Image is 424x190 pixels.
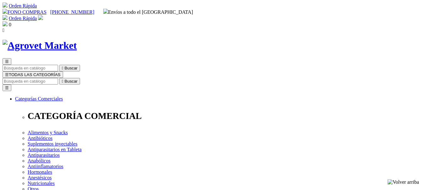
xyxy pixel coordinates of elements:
[28,152,60,158] a: Antiparasitarios
[28,136,52,141] a: Antibióticos
[103,9,108,14] img: delivery-truck.svg
[388,179,419,185] img: Volver arriba
[3,9,8,14] img: phone.svg
[65,66,78,70] span: Buscar
[9,16,37,21] a: Orden Rápida
[5,72,9,77] span: ☰
[3,9,46,15] a: FONO COMPRAS
[50,9,94,15] a: [PHONE_NUMBER]
[59,65,80,71] button:  Buscar
[3,15,8,20] img: shopping-cart.svg
[28,169,52,175] a: Hormonales
[28,181,55,186] a: Nutricionales
[3,40,77,51] img: Agrovet Market
[38,15,43,20] img: user.svg
[9,3,37,8] a: Orden Rápida
[9,22,11,27] span: 0
[62,66,63,70] i: 
[103,9,193,15] span: Envíos a todo el [GEOGRAPHIC_DATA]
[15,96,63,101] a: Categorías Comerciales
[3,65,58,71] input: Buscar
[38,16,43,21] a: Acceda a su cuenta de cliente
[3,71,63,78] button: ☰TODAS LAS CATEGORÍAS
[28,111,421,121] p: CATEGORÍA COMERCIAL
[65,79,78,84] span: Buscar
[28,175,51,180] a: Anestésicos
[5,59,9,64] span: ☰
[3,85,11,91] button: ☰
[28,147,82,152] a: Antiparasitarios en Tableta
[28,158,51,163] a: Anabólicos
[28,141,78,146] a: Suplementos inyectables
[3,58,11,65] button: ☰
[3,3,8,8] img: shopping-cart.svg
[28,164,63,169] a: Antiinflamatorios
[62,79,63,84] i: 
[3,78,58,85] input: Buscar
[3,21,8,26] img: shopping-bag.svg
[3,28,4,33] i: 
[59,78,80,85] button:  Buscar
[28,130,68,135] a: Alimentos y Snacks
